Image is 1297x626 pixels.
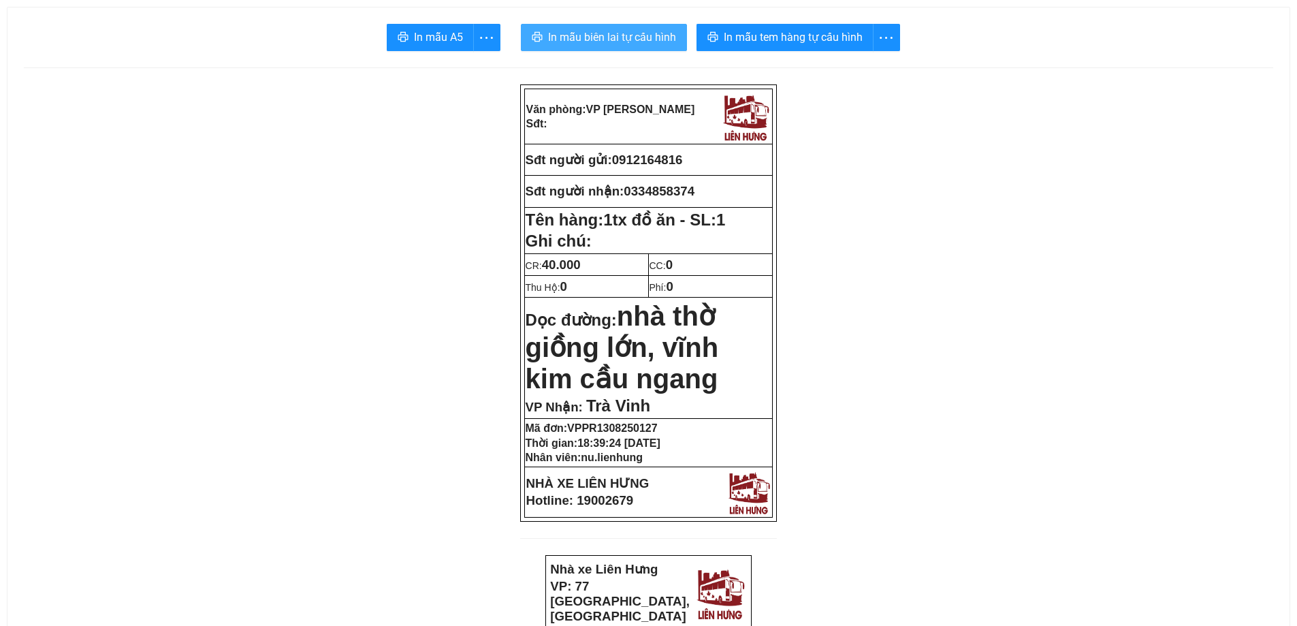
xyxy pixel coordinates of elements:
span: more [874,29,899,46]
span: 18:39:24 [DATE] [577,437,660,449]
strong: Nhân viên: [526,452,643,463]
span: 0334858374 [624,184,694,198]
span: printer [398,31,409,44]
span: nhà thờ giồng lớn, vĩnh kim cầu ngang [526,301,719,394]
span: VP Nhận: [526,400,583,414]
span: 1 [716,210,725,229]
span: VP [PERSON_NAME] [586,104,695,115]
strong: Sđt người gửi: [526,153,612,167]
span: CR: [526,260,581,271]
span: 1tx đồ ăn - SL: [603,210,725,229]
span: 0 [666,257,673,272]
span: 0 [560,279,567,294]
strong: Nhà xe Liên Hưng [550,562,658,576]
span: Ghi chú: [526,232,592,250]
button: more [873,24,900,51]
button: more [473,24,500,51]
button: printerIn mẫu biên lai tự cấu hình [521,24,687,51]
img: logo [725,469,772,516]
strong: Văn phòng: [526,104,695,115]
span: printer [532,31,543,44]
strong: Thời gian: [526,437,660,449]
strong: VP: 77 [GEOGRAPHIC_DATA], [GEOGRAPHIC_DATA] [550,579,690,623]
span: 0912164816 [612,153,683,167]
strong: Tên hàng: [526,210,726,229]
span: VPPR1308250127 [567,422,658,434]
strong: Hotline: 19002679 [526,493,634,507]
span: nu.lienhung [581,452,643,463]
span: In mẫu biên lai tự cấu hình [548,29,676,46]
img: logo [720,91,771,142]
img: logo [693,565,747,621]
button: printerIn mẫu A5 [387,24,474,51]
span: more [474,29,500,46]
span: Thu Hộ: [526,282,567,293]
span: CC: [650,260,673,271]
strong: Mã đơn: [526,422,658,434]
strong: Sđt: [526,118,547,129]
strong: NHÀ XE LIÊN HƯNG [526,476,650,490]
span: 40.000 [542,257,581,272]
strong: Dọc đường: [526,311,719,392]
span: Phí: [650,282,673,293]
strong: Sđt người nhận: [526,184,624,198]
span: In mẫu tem hàng tự cấu hình [724,29,863,46]
span: printer [707,31,718,44]
span: Trà Vinh [586,396,650,415]
span: 0 [666,279,673,294]
button: printerIn mẫu tem hàng tự cấu hình [696,24,874,51]
span: In mẫu A5 [414,29,463,46]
